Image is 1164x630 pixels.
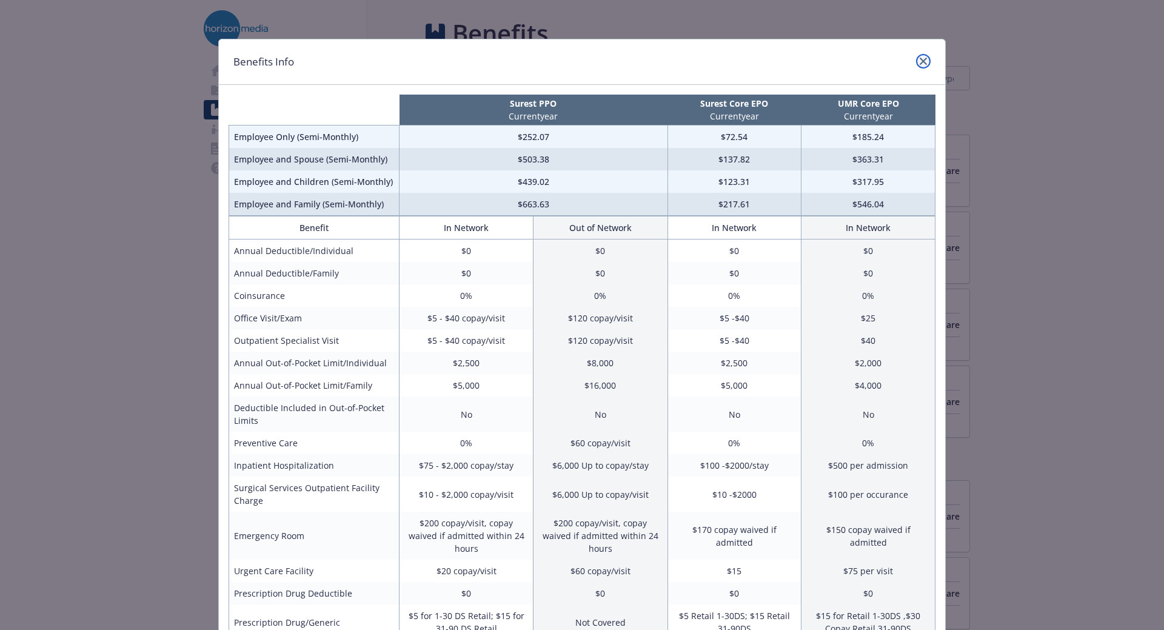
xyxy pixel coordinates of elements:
[801,477,935,512] td: $100 per occurance
[667,193,801,216] td: $217.61
[533,477,667,512] td: $6,000 Up to copay/visit
[801,262,935,284] td: $0
[533,454,667,477] td: $6,000 Up to copay/stay
[801,352,935,374] td: $2,000
[229,95,400,126] th: intentionally left blank
[801,454,935,477] td: $500 per admission
[667,126,801,149] td: $72.54
[400,374,533,397] td: $5,000
[400,240,533,263] td: $0
[229,582,400,605] td: Prescription Drug Deductible
[400,193,667,216] td: $663.63
[229,432,400,454] td: Preventive Care
[229,284,400,307] td: Coinsurance
[400,307,533,329] td: $5 - $40 copay/visit
[804,97,933,110] p: UMR Core EPO
[533,307,667,329] td: $120 copay/visit
[670,110,799,122] p: Current year
[801,193,935,216] td: $546.04
[400,262,533,284] td: $0
[229,216,400,240] th: Benefit
[229,193,400,216] td: Employee and Family (Semi-Monthly)
[400,432,533,454] td: 0%
[229,560,400,582] td: Urgent Care Facility
[667,397,801,432] td: No
[533,240,667,263] td: $0
[916,54,931,69] a: close
[400,560,533,582] td: $20 copay/visit
[229,512,400,560] td: Emergency Room
[400,477,533,512] td: $10 - $2,000 copay/visit
[533,432,667,454] td: $60 copay/visit
[801,397,935,432] td: No
[801,148,935,170] td: $363.31
[667,170,801,193] td: $123.31
[229,329,400,352] td: Outpatient Specialist Visit
[667,352,801,374] td: $2,500
[801,329,935,352] td: $40
[801,374,935,397] td: $4,000
[400,216,533,240] th: In Network
[533,582,667,605] td: $0
[670,97,799,110] p: Surest Core EPO
[400,126,667,149] td: $252.07
[229,170,400,193] td: Employee and Children (Semi-Monthly)
[400,352,533,374] td: $2,500
[801,512,935,560] td: $150 copay waived if admitted
[667,560,801,582] td: $15
[400,170,667,193] td: $439.02
[400,284,533,307] td: 0%
[667,148,801,170] td: $137.82
[229,477,400,512] td: Surgical Services Outpatient Facility Charge
[804,110,933,122] p: Current year
[801,216,935,240] th: In Network
[801,126,935,149] td: $185.24
[801,284,935,307] td: 0%
[667,582,801,605] td: $0
[229,374,400,397] td: Annual Out-of-Pocket Limit/Family
[667,284,801,307] td: 0%
[667,262,801,284] td: $0
[229,352,400,374] td: Annual Out-of-Pocket Limit/Individual
[667,432,801,454] td: 0%
[533,512,667,560] td: $200 copay/visit, copay waived if admitted within 24 hours
[533,216,667,240] th: Out of Network
[400,397,533,432] td: No
[400,454,533,477] td: $75 - $2,000 copay/stay
[533,284,667,307] td: 0%
[229,240,400,263] td: Annual Deductible/Individual
[667,374,801,397] td: $5,000
[801,240,935,263] td: $0
[533,329,667,352] td: $120 copay/visit
[402,110,665,122] p: Current year
[667,216,801,240] th: In Network
[801,432,935,454] td: 0%
[229,454,400,477] td: Inpatient Hospitalization
[233,54,294,70] h1: Benefits Info
[229,307,400,329] td: Office Visit/Exam
[229,148,400,170] td: Employee and Spouse (Semi-Monthly)
[229,397,400,432] td: Deductible Included in Out-of-Pocket Limits
[400,512,533,560] td: $200 copay/visit, copay waived if admitted within 24 hours
[667,454,801,477] td: $100 -$2000/stay
[533,352,667,374] td: $8,000
[801,307,935,329] td: $25
[667,307,801,329] td: $5 -$40
[400,329,533,352] td: $5 - $40 copay/visit
[533,374,667,397] td: $16,000
[533,262,667,284] td: $0
[400,148,667,170] td: $503.38
[667,240,801,263] td: $0
[400,582,533,605] td: $0
[667,477,801,512] td: $10 -$2000
[801,582,935,605] td: $0
[533,397,667,432] td: No
[667,329,801,352] td: $5 -$40
[801,170,935,193] td: $317.95
[667,512,801,560] td: $170 copay waived if admitted
[533,560,667,582] td: $60 copay/visit
[229,262,400,284] td: Annual Deductible/Family
[402,97,665,110] p: Surest PPO
[801,560,935,582] td: $75 per visit
[229,126,400,149] td: Employee Only (Semi-Monthly)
